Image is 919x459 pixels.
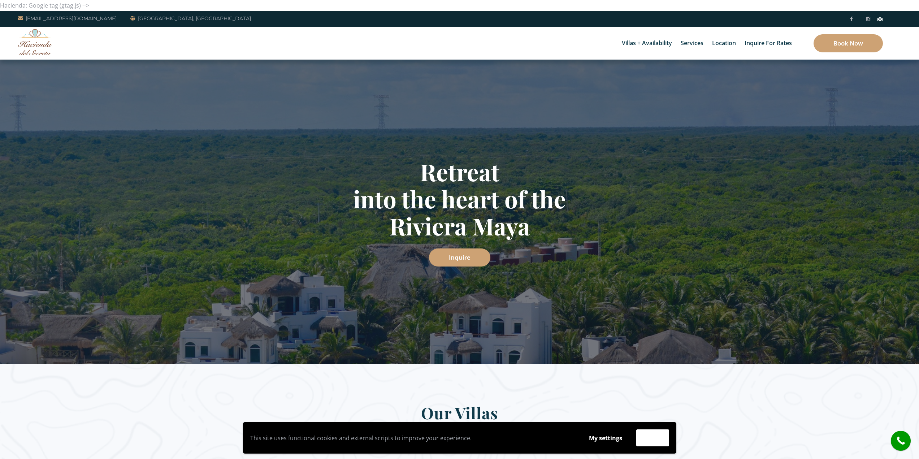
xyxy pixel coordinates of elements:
[248,158,671,239] h1: Retreat into the heart of the Riviera Maya
[741,27,796,60] a: Inquire for Rates
[677,27,707,60] a: Services
[130,14,251,23] a: [GEOGRAPHIC_DATA], [GEOGRAPHIC_DATA]
[891,431,911,451] a: call
[814,34,883,52] a: Book Now
[18,29,52,55] img: Awesome Logo
[893,433,909,449] i: call
[877,17,883,21] img: Tripadvisor_logomark.svg
[618,27,676,60] a: Villas + Availability
[636,429,669,446] button: Accept
[18,14,117,23] a: [EMAIL_ADDRESS][DOMAIN_NAME]
[429,248,490,267] a: Inquire
[708,27,740,60] a: Location
[582,430,629,446] button: My settings
[250,433,575,443] p: This site uses functional cookies and external scripts to improve your experience.
[248,403,671,428] h2: Our Villas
